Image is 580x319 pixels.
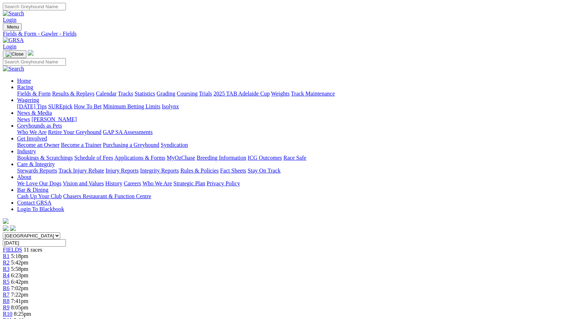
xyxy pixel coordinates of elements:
div: Fields & Form - Gawler - Fields [3,31,577,37]
a: MyOzChase [167,155,195,161]
a: Statistics [135,91,155,97]
img: twitter.svg [10,225,16,231]
span: R3 [3,266,10,272]
a: Bookings & Scratchings [17,155,73,161]
a: R9 [3,304,10,310]
img: GRSA [3,37,24,43]
span: R10 [3,311,12,317]
a: Contact GRSA [17,200,51,206]
a: Become an Owner [17,142,59,148]
a: 2025 TAB Adelaide Cup [213,91,270,97]
a: We Love Our Dogs [17,180,61,186]
a: Vision and Values [63,180,104,186]
img: Search [3,66,24,72]
a: Syndication [161,142,188,148]
a: Grading [157,91,175,97]
a: Stay On Track [248,168,280,174]
a: Minimum Betting Limits [103,103,160,109]
a: News & Media [17,110,52,116]
a: SUREpick [48,103,72,109]
a: Isolynx [162,103,179,109]
div: Industry [17,155,577,161]
div: Get Involved [17,142,577,148]
span: 6:42pm [11,279,29,285]
span: 5:58pm [11,266,29,272]
button: Toggle navigation [3,50,26,58]
a: Rules & Policies [180,168,219,174]
a: Fields & Form [17,91,51,97]
a: Calendar [96,91,116,97]
a: Who We Are [17,129,47,135]
div: Care & Integrity [17,168,577,174]
a: R7 [3,292,10,298]
img: facebook.svg [3,225,9,231]
a: Racing [17,84,33,90]
img: logo-grsa-white.png [28,50,33,56]
button: Toggle navigation [3,23,22,31]
a: Become a Trainer [61,142,102,148]
input: Search [3,3,66,10]
a: Weights [271,91,290,97]
a: Applications & Forms [114,155,165,161]
a: R4 [3,272,10,278]
a: R5 [3,279,10,285]
a: Greyhounds as Pets [17,123,62,129]
a: R1 [3,253,10,259]
span: 11 races [24,247,42,253]
span: 7:41pm [11,298,29,304]
a: Bar & Dining [17,187,48,193]
div: About [17,180,577,187]
a: R8 [3,298,10,304]
a: Retire Your Greyhound [48,129,102,135]
span: 5:18pm [11,253,29,259]
span: Menu [7,24,19,30]
a: R6 [3,285,10,291]
img: Close [6,51,24,57]
a: Integrity Reports [140,168,179,174]
a: Privacy Policy [207,180,240,186]
a: Careers [124,180,141,186]
div: News & Media [17,116,577,123]
a: ICG Outcomes [248,155,282,161]
a: Chasers Restaurant & Function Centre [63,193,151,199]
a: Who We Are [143,180,172,186]
a: Schedule of Fees [74,155,113,161]
a: Home [17,78,31,84]
a: [DATE] Tips [17,103,47,109]
a: Trials [199,91,212,97]
span: 8:25pm [14,311,31,317]
img: logo-grsa-white.png [3,218,9,224]
a: R2 [3,259,10,266]
a: Injury Reports [105,168,139,174]
a: Results & Replays [52,91,94,97]
a: Industry [17,148,36,154]
span: 7:22pm [11,292,29,298]
a: Race Safe [283,155,306,161]
a: About [17,174,31,180]
span: 7:02pm [11,285,29,291]
span: 6:23pm [11,272,29,278]
a: Coursing [177,91,198,97]
a: History [105,180,122,186]
a: Login [3,17,16,23]
a: How To Bet [74,103,102,109]
a: Track Maintenance [291,91,335,97]
div: Greyhounds as Pets [17,129,577,135]
div: Bar & Dining [17,193,577,200]
input: Search [3,58,66,66]
a: Login [3,43,16,50]
a: FIELDS [3,247,22,253]
a: GAP SA Assessments [103,129,153,135]
a: Cash Up Your Club [17,193,62,199]
a: Fact Sheets [220,168,246,174]
div: Racing [17,91,577,97]
span: 8:05pm [11,304,29,310]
